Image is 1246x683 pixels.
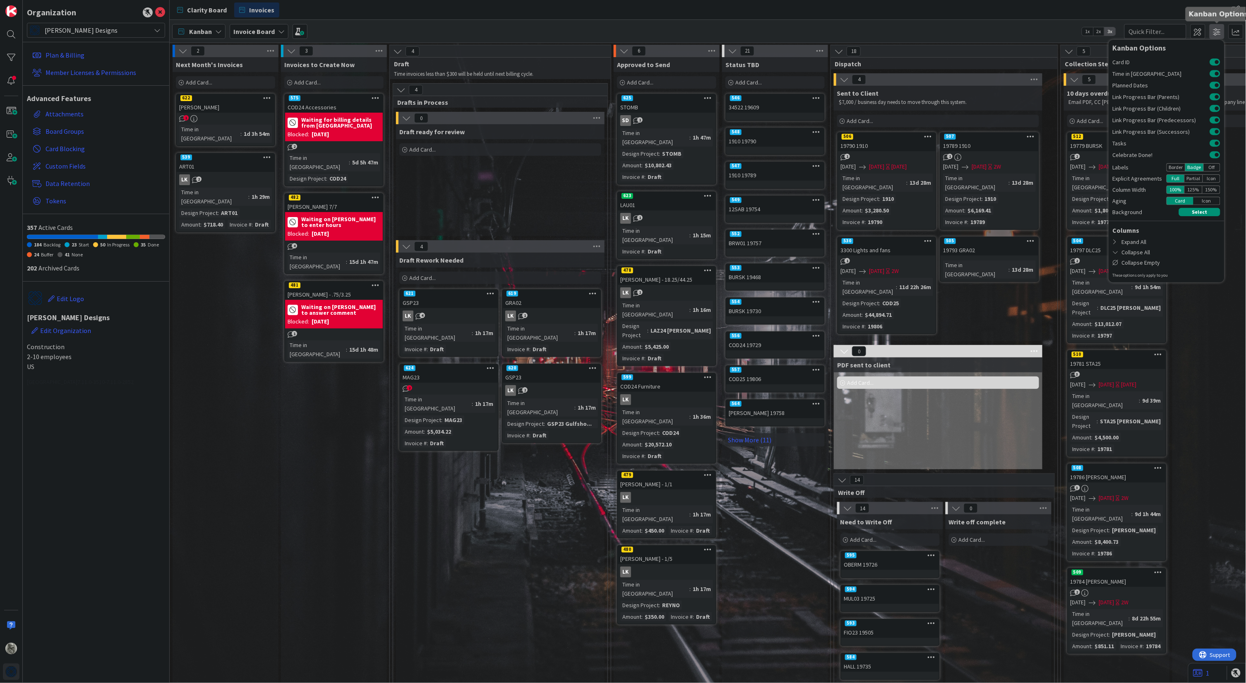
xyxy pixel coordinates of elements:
[726,238,824,249] div: BRW01 19757
[620,247,644,256] div: Invoice #
[725,263,825,291] a: 553BURSK 19468
[618,192,715,200] div: 623
[1067,132,1167,230] a: 51219779 BURSK[DATE][DATE]2WTime in [GEOGRAPHIC_DATA]:8d 21h 56mDesign Project:BURSKAmount:$1,800...
[1113,59,1210,65] span: Card ID
[29,65,165,80] a: Member Licenses & Permissions
[503,290,600,308] div: 619GRA02
[838,237,936,245] div: 530
[1095,217,1096,227] span: :
[943,206,964,215] div: Amount
[1184,174,1203,183] div: Partial
[726,94,824,113] div: 54634522 19609
[179,174,190,185] div: LK
[228,220,252,229] div: Invoice #
[879,194,880,203] span: :
[943,162,958,171] span: [DATE]
[285,282,383,300] div: 481[PERSON_NAME] - .75/3.25
[177,174,274,185] div: LK
[840,194,879,203] div: Design Project
[240,129,242,138] span: :
[288,253,346,271] div: Time in [GEOGRAPHIC_DATA]
[840,174,906,192] div: Time in [GEOGRAPHIC_DATA]
[252,220,253,229] span: :
[29,176,165,191] a: Data Retention
[1113,94,1210,100] span: Link Progress Bar (Parents)
[48,290,84,307] button: Edit Logo
[196,176,202,182] span: 2
[726,272,824,282] div: BURSK 19468
[176,94,275,146] a: 622[PERSON_NAME]Time in [GEOGRAPHIC_DATA]:1d 3h 54m
[735,79,762,86] span: Add Card...
[176,153,275,232] a: 539ART01LKTime in [GEOGRAPHIC_DATA]:1h 29mDesign Project:ART01Amount:$718.40Invoice #:Draft
[866,217,884,227] div: 19790
[840,217,864,227] div: Invoice #
[941,133,1038,151] div: 50719789 1910
[189,27,212,36] span: Kanban
[730,265,742,271] div: 553
[1096,217,1114,227] div: 19779
[284,94,384,186] a: 575COD24 AccessoriesWaiting for billing details from [GEOGRAPHIC_DATA]Blocked:[DATE]Time in [GEOG...
[57,294,84,303] span: Edit Logo
[620,226,689,244] div: Time in [GEOGRAPHIC_DATA]
[726,128,824,136] div: 548
[29,48,165,63] a: Plan & Billing
[617,191,716,259] a: 623LAU01LKTime in [GEOGRAPHIC_DATA]:1h 15mInvoice #:Draft
[1075,258,1080,263] span: 2
[725,195,825,223] a: 54912SAB 19754
[289,195,300,200] div: 482
[644,172,646,181] span: :
[292,243,297,249] span: 4
[726,196,824,215] div: 54912SAB 19754
[944,134,956,140] div: 507
[1068,133,1166,140] div: 512
[726,162,824,181] div: 5471910 19789
[1113,44,1220,52] div: Kanban Options
[838,133,936,151] div: 50619790 1910
[646,172,664,181] div: Draft
[943,194,982,203] div: Design Project
[982,194,983,203] span: :
[968,217,987,227] div: 19789
[177,94,274,113] div: 622[PERSON_NAME]
[350,158,380,167] div: 5d 5h 47m
[409,146,436,153] span: Add Card...
[1167,197,1193,205] div: Card
[29,159,165,174] a: Custom Fields
[1179,208,1220,216] button: Select
[288,174,326,183] div: Design Project
[1093,206,1121,215] div: $1,800.00
[1132,282,1133,292] span: :
[660,149,684,158] div: STOMB
[947,154,953,159] span: 1
[965,206,994,215] div: $6,169.41
[1068,237,1166,245] div: 504
[838,245,936,256] div: 3300 Lights and fans
[880,194,896,203] div: 1910
[288,153,349,171] div: Time in [GEOGRAPHIC_DATA]
[1193,197,1220,205] div: Icon
[941,245,1038,256] div: 19793 GRA02
[400,297,498,308] div: GSP23
[1203,186,1220,194] div: 150 %
[507,291,518,297] div: 619
[285,194,383,201] div: 482
[288,130,309,139] div: Blocked:
[726,196,824,204] div: 549
[644,247,646,256] span: :
[179,188,248,206] div: Time in [GEOGRAPHIC_DATA]
[1113,174,1167,183] div: Explicit Agreements
[29,106,165,121] a: Attachments
[837,237,936,334] a: 5303300 Lights and fans[DATE][DATE]2WTime in [GEOGRAPHIC_DATA]:11d 22h 26mDesign Project:COD25Amo...
[1075,154,1080,159] span: 2
[620,128,689,147] div: Time in [GEOGRAPHIC_DATA]
[242,129,272,138] div: 1d 3h 54m
[301,216,380,228] b: Waiting on [PERSON_NAME] to enter hours
[180,154,192,160] div: 539
[1203,174,1221,183] div: Icon
[940,132,1039,230] a: 50719789 1910[DATE][DATE]2WTime in [GEOGRAPHIC_DATA]:13d 28mDesign Project:1910Amount:$6,169.41In...
[284,281,384,362] a: 481[PERSON_NAME] - .75/3.25Waiting on [PERSON_NAME] to answer commentBlocked:[DATE]Time in [GEOGR...
[726,264,824,282] div: 553BURSK 19468
[869,267,884,275] span: [DATE]
[46,144,162,154] span: Card Blocking
[1113,117,1210,123] span: Link Progress Bar (Predecessors)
